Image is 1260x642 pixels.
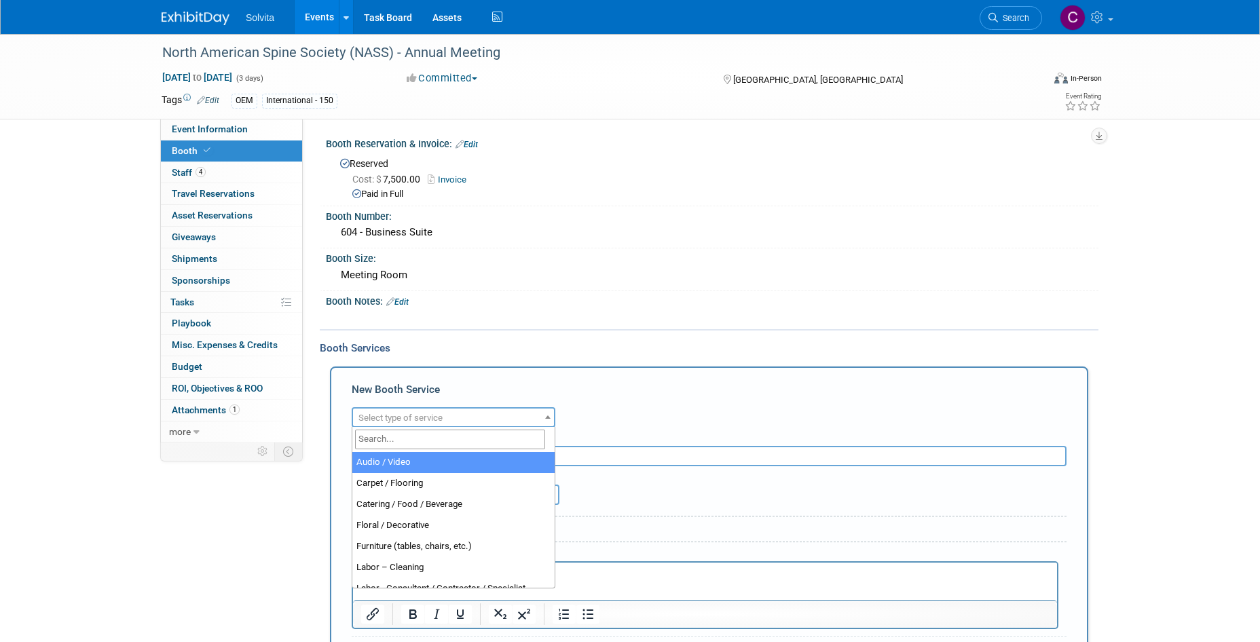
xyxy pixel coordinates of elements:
div: Booth Reservation & Invoice: [326,134,1098,151]
li: Carpet / Flooring [352,473,555,494]
a: Sponsorships [161,270,302,291]
span: Search [998,13,1029,23]
div: Meeting Room [336,265,1088,286]
span: Solvita [246,12,274,23]
i: Booth reservation complete [204,147,210,154]
div: Reservation Notes/Details: [352,548,1058,561]
span: ROI, Objectives & ROO [172,383,263,394]
a: Edit [386,297,409,307]
li: Labor – Cleaning [352,557,555,578]
span: Sponsorships [172,275,230,286]
a: Search [980,6,1042,30]
span: Shipments [172,253,217,264]
a: Giveaways [161,227,302,248]
div: Reserved [336,153,1088,201]
a: Shipments [161,248,302,269]
button: Committed [402,71,483,86]
span: 7,500.00 [352,174,426,185]
a: Booth [161,140,302,162]
img: ExhibitDay [162,12,229,25]
div: 604 - Business Suite [336,222,1088,243]
button: Underline [449,605,472,624]
td: Personalize Event Tab Strip [251,442,275,460]
a: Event Information [161,119,302,140]
td: Tags [162,93,219,109]
span: Asset Reservations [172,210,253,221]
a: Tasks [161,292,302,313]
span: Playbook [172,318,211,328]
span: [DATE] [DATE] [162,71,233,83]
li: Floral / Decorative [352,515,555,536]
div: New Booth Service [352,382,1067,404]
a: Edit [197,96,219,105]
a: Misc. Expenses & Credits [161,335,302,356]
span: Attachments [172,404,240,415]
button: Numbered list [553,605,576,624]
img: Cindy Miller [1060,5,1086,31]
span: Event Information [172,124,248,134]
a: Asset Reservations [161,205,302,226]
button: Superscript [513,605,536,624]
span: Tasks [170,297,194,307]
div: OEM [231,94,257,108]
input: Search... [355,430,545,449]
span: Select type of service [358,413,443,423]
li: Labor - Consultant / Contractor / Specialist [352,578,555,599]
a: ROI, Objectives & ROO [161,378,302,399]
div: Event Format [962,71,1102,91]
a: Edit [456,140,478,149]
span: to [191,72,204,83]
div: Booth Size: [326,248,1098,265]
div: Description (optional) [352,428,1067,446]
li: Catering / Food / Beverage [352,494,555,515]
a: more [161,421,302,442]
button: Italic [425,605,448,624]
div: In-Person [1070,73,1102,83]
span: 4 [196,167,206,177]
span: [GEOGRAPHIC_DATA], [GEOGRAPHIC_DATA] [733,75,903,85]
div: Booth Number: [326,206,1098,223]
span: Budget [172,361,202,372]
li: Audio / Video [352,452,555,473]
button: Bullet list [576,605,599,624]
img: Format-Inperson.png [1054,73,1068,83]
span: Giveaways [172,231,216,242]
a: Attachments1 [161,400,302,421]
span: more [169,426,191,437]
span: Misc. Expenses & Credits [172,339,278,350]
div: Paid in Full [352,188,1088,201]
button: Subscript [489,605,512,624]
div: Ideally by [475,466,1005,485]
a: Travel Reservations [161,183,302,204]
div: International - 150 [262,94,337,108]
a: Invoice [428,174,473,185]
a: Budget [161,356,302,377]
button: Insert/edit link [361,605,384,624]
span: Booth [172,145,213,156]
div: Booth Services [320,341,1098,356]
div: Event Rating [1064,93,1101,100]
a: Playbook [161,313,302,334]
td: Toggle Event Tabs [275,442,303,460]
span: 1 [229,404,240,415]
span: Travel Reservations [172,188,255,199]
button: Bold [401,605,424,624]
span: (3 days) [235,74,263,83]
li: Furniture (tables, chairs, etc.) [352,536,555,557]
div: North American Spine Society (NASS) - Annual Meeting [157,41,1022,65]
span: Staff [172,167,206,178]
span: Cost: $ [352,174,383,185]
a: Staff4 [161,162,302,183]
div: Booth Notes: [326,291,1098,309]
iframe: Rich Text Area [353,563,1057,600]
